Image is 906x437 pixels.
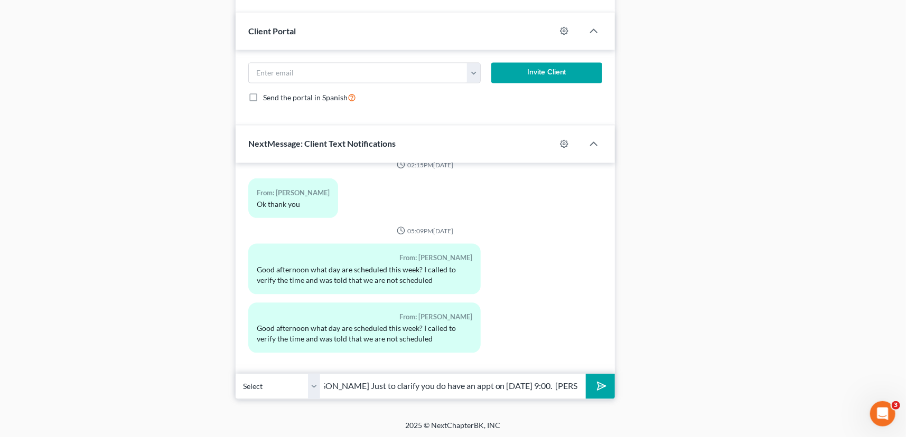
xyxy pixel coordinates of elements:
div: 05:09PM[DATE] [248,226,602,235]
input: Enter email [249,63,468,83]
span: NextMessage: Client Text Notifications [248,139,396,149]
div: From: [PERSON_NAME] [257,311,472,324]
div: 02:15PM[DATE] [248,160,602,169]
input: Say something... [320,374,586,400]
button: Invite Client [491,63,602,84]
span: 3 [892,401,900,410]
div: From: [PERSON_NAME] [257,187,330,199]
span: Client Portal [248,26,296,36]
span: Send the portal in Spanish [263,93,348,102]
div: Good afternoon what day are scheduled this week? I called to verify the time and was told that we... [257,324,472,345]
div: Ok thank you [257,199,330,210]
iframe: Intercom live chat [870,401,895,426]
div: Good afternoon what day are scheduled this week? I called to verify the time and was told that we... [257,265,472,286]
div: From: [PERSON_NAME] [257,252,472,264]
